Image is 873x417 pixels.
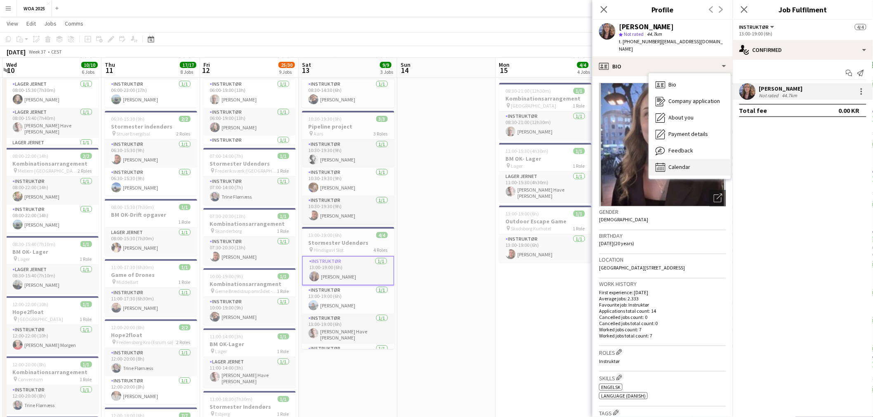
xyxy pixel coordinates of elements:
span: 1/1 [278,153,289,159]
button: WOA 2025 [17,0,52,16]
h3: Kombinationsarrangement [6,368,99,376]
span: 14 [399,66,411,75]
span: 13 [301,66,311,75]
app-card-role: Instruktør1/106:00-19:00 (13h)[PERSON_NAME] [203,80,296,108]
app-job-card: 11:00-14:00 (3h)1/1BM OK-Lager Lager1 RoleLager Jernet1/111:00-14:00 (3h)[PERSON_NAME] Have [PERS... [203,328,296,388]
span: Esbjerg [215,411,230,417]
span: 08:00-15:30 (7h30m) [111,204,154,210]
span: Language (Danish) [601,393,646,399]
span: 12:00-20:00 (8h) [13,361,46,368]
a: View [3,18,21,29]
h3: Stormester Udendørs [203,160,296,167]
span: 1 Role [80,256,92,262]
h3: Kombinationsarrangement [6,160,99,167]
span: 1/1 [573,88,585,94]
h3: Stormester Indendørs [203,403,296,410]
h3: Work history [599,280,726,288]
app-card-role: Lager Jernet1/1 [6,138,99,166]
span: 1 Role [80,316,92,322]
a: Jobs [41,18,60,29]
span: 2 Roles [177,339,191,345]
span: 1/1 [179,264,191,270]
span: Hindsgavl Slot [314,247,344,253]
app-card-role: Instruktør1/112:00-22:00 (10h)[PERSON_NAME] Morgen [6,325,99,353]
span: 3/3 [376,116,388,122]
app-card-role: Instruktør1/112:00-20:00 (8h)Trine Flørnæss [105,348,197,376]
span: Week 37 [27,49,48,55]
app-card-role: Instruktør1/110:30-19:30 (9h)[PERSON_NAME] [302,196,394,224]
span: 12 [202,66,210,75]
span: 4/4 [376,232,388,238]
span: 2/2 [179,324,191,330]
span: 1/1 [278,333,289,340]
h3: Stormester indendørs [105,123,197,130]
p: Cancelled jobs count: 0 [599,314,726,320]
span: 11:00-14:00 (3h) [210,333,243,340]
h3: Kombinationsarrangment [203,280,296,288]
span: Fri [203,61,210,68]
p: Favourite job: Instruktør [599,302,726,308]
div: 12:00-20:00 (8h)1/1Kombinationsarrangement Conventum1 RoleInstruktør1/112:00-20:00 (8h)Trine Flør... [6,356,99,413]
span: 4/4 [855,24,866,30]
app-card-role: Instruktør1/106:30-15:30 (9h)[PERSON_NAME] [105,140,197,168]
span: Sun [401,61,411,68]
h3: Hope2float [6,308,99,316]
span: Payment details [669,130,708,138]
app-card-role: Lager Jernet1/108:30-15:40 (7h10m)[PERSON_NAME] [6,265,99,293]
div: [PERSON_NAME] [619,23,674,30]
span: Not rated [624,31,644,37]
span: View [7,20,18,27]
app-card-role: Instruktør1/106:00-23:00 (17h)[PERSON_NAME] [105,80,197,108]
span: 3 Roles [374,131,388,137]
span: 1 Role [179,219,191,225]
span: Bio [669,81,677,88]
span: 1 Role [179,279,191,285]
h3: Location [599,256,726,263]
app-card-role: Instruktør1/107:00-14:00 (7h)Trine Flørnæss [203,177,296,205]
app-card-role: Instruktør1/112:00-20:00 (8h)[PERSON_NAME] [105,376,197,404]
p: First experience: [DATE] [599,289,726,295]
div: 4 Jobs [578,69,590,75]
span: [GEOGRAPHIC_DATA][STREET_ADDRESS] [599,265,685,271]
span: Lager [215,348,227,354]
div: 13:00-19:00 (6h) [739,30,866,37]
div: Bio [592,56,733,76]
span: 11:00-15:30 (4h30m) [506,148,549,154]
app-job-card: 10:30-19:30 (9h)3/3Pipeline project Aars3 RolesInstruktør1/110:30-19:30 (9h)[PERSON_NAME]Instrukt... [302,111,394,224]
div: About you [649,110,731,126]
div: 3 Jobs [380,69,393,75]
app-job-card: 07:30-20:30 (13h)1/1Kombinationsarrangement Skanderborg1 RoleInstruktør1/107:30-20:30 (13h)[PERSO... [203,208,296,265]
span: 11:00-18:30 (7h30m) [210,396,253,402]
span: 06:30-15:30 (9h) [111,116,145,122]
app-card-role: Instruktør1/113:00-19:00 (6h)[PERSON_NAME] [302,256,394,286]
h3: Profile [592,4,733,15]
h3: Kombinationsarrangement [203,220,296,227]
span: 12:00-22:00 (10h) [13,301,49,307]
span: 1 Role [277,411,289,417]
span: 13:00-19:00 (6h) [506,211,539,217]
p: Cancelled jobs total count: 0 [599,320,726,326]
span: Thu [105,61,115,68]
span: 1/1 [573,148,585,154]
span: 1/1 [80,361,92,368]
h3: Stormester Udendørs [302,239,394,246]
div: Company application [649,93,731,110]
span: | [EMAIL_ADDRESS][DOMAIN_NAME] [619,38,723,52]
span: Calendar [669,163,691,171]
app-card-role: Instruktør1/1 [302,344,394,372]
a: Edit [23,18,39,29]
span: 08:30-15:40 (7h10m) [13,241,56,247]
app-job-card: 13:00-19:00 (6h)4/4Stormester Udendørs Hindsgavl Slot4 RolesInstruktør1/113:00-19:00 (6h)[PERSON_... [302,227,394,349]
h3: Roles [599,348,726,356]
div: 08:00-21:30 (13h30m)4/4BM OK-Lager Robinson Lager4 RolesLager Jernet1/108:00-13:30 (5h30m)[PERSON... [6,23,99,145]
app-card-role: Instruktør1/108:00-22:00 (14h)[PERSON_NAME] [6,205,99,233]
h3: Pipeline project [302,123,394,130]
span: Skodsborg Kurhotel [511,225,552,232]
div: 13:00-19:00 (6h)1/1Outdoor Escape Game Skodsborg Kurhotel1 RoleInstruktør1/113:00-19:00 (6h)[PERS... [499,206,592,262]
span: Company application [669,97,720,105]
div: 07:00-14:00 (7h)1/1Stormester Udendørs Frederiksværk/[GEOGRAPHIC_DATA]1 RoleInstruktør1/107:00-14... [203,148,296,205]
h3: Hope2float [105,331,197,339]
